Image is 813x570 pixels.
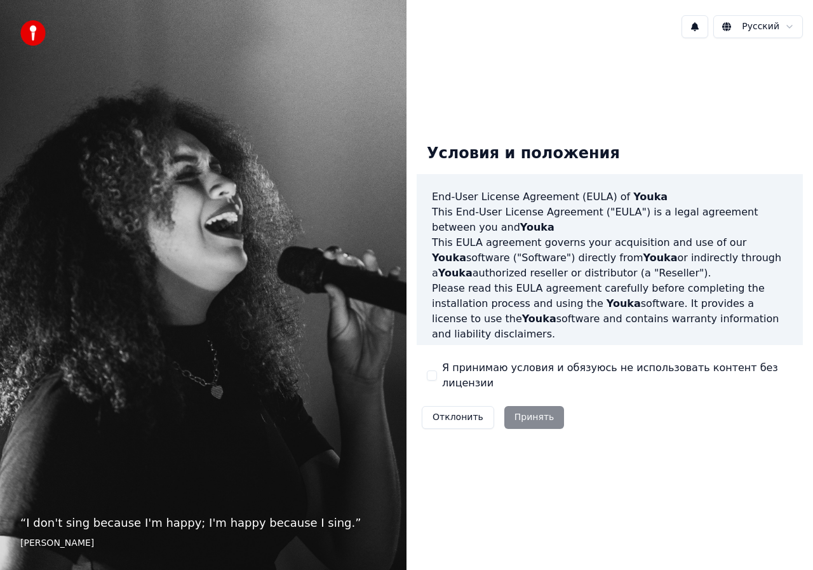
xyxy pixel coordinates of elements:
span: Youka [643,252,678,264]
footer: [PERSON_NAME] [20,537,386,550]
label: Я принимаю условия и обязуюсь не использовать контент без лицензии [442,360,793,391]
span: Youka [633,191,668,203]
p: If you register for a free trial of the software, this EULA agreement will also govern that trial... [432,342,788,418]
p: Please read this EULA agreement carefully before completing the installation process and using th... [432,281,788,342]
span: Youka [612,343,647,355]
button: Отклонить [422,406,494,429]
span: Youka [520,221,554,233]
p: “ I don't sing because I'm happy; I'm happy because I sing. ” [20,514,386,532]
img: youka [20,20,46,46]
span: Youka [522,313,556,325]
span: Youka [438,267,473,279]
p: This EULA agreement governs your acquisition and use of our software ("Software") directly from o... [432,235,788,281]
span: Youka [432,252,466,264]
span: Youka [607,297,641,309]
h3: End-User License Agreement (EULA) of [432,189,788,205]
p: This End-User License Agreement ("EULA") is a legal agreement between you and [432,205,788,235]
div: Условия и положения [417,133,630,174]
